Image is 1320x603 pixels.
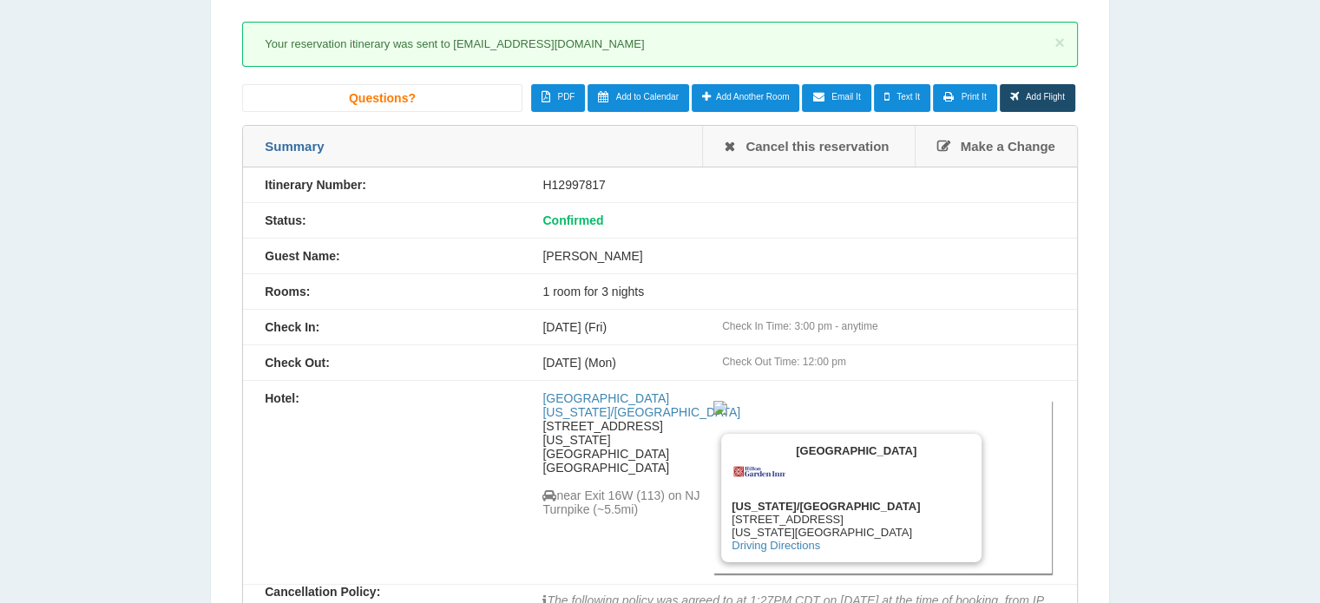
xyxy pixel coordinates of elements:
div: [STREET_ADDRESS] [US_STATE][GEOGRAPHIC_DATA] [721,434,982,562]
div: Guest Name: [243,249,521,263]
a: Print It [933,84,997,112]
span: Print It [962,92,987,102]
div: [DATE] (Fri) [521,320,1076,334]
a: Cancel this reservation [702,126,910,167]
div: Itinerary Number: [243,178,521,192]
div: Check In Time: 3:00 pm - anytime [722,320,1055,332]
span: PDF [557,92,575,102]
span: Email It [831,92,860,102]
div: H12997817 [521,178,1076,192]
a: Questions? [242,84,522,112]
div: Cancellation Policy: [243,585,521,599]
div: Confirmed [521,213,1076,227]
span: Text It [896,92,920,102]
div: [STREET_ADDRESS] [US_STATE][GEOGRAPHIC_DATA] [GEOGRAPHIC_DATA] [542,391,713,516]
img: Brand logo for Hilton Garden Inn New York/Times Square Central [732,444,787,500]
a: PDF [531,84,586,112]
img: c49c90d8-2683-4eb3-82e4-bbe7d38f0a21 [713,401,727,415]
a: Add Flight [1000,84,1075,112]
a: Text It [874,84,930,112]
span: Add Another Room [716,92,790,102]
span: Your reservation itinerary was sent to [EMAIL_ADDRESS][DOMAIN_NAME] [265,37,644,50]
div: Check In: [243,320,521,334]
div: Rooms: [243,285,521,298]
span: near Exit 16W (113) on NJ Turnpike (~5.5mi) [542,488,699,516]
a: Add Another Room [692,84,800,112]
span: Add Flight [1026,92,1065,102]
div: 1 room for 3 nights [521,285,1076,298]
span: Summary [265,139,324,154]
div: Check Out Time: 12:00 pm [722,356,1055,368]
span: Help [39,12,75,28]
a: Make a Change [915,126,1077,167]
div: Status: [243,213,521,227]
div: [DATE] (Mon) [521,356,1076,370]
div: Hotel: [243,391,521,405]
a: Add to Calendar [588,84,689,112]
b: [GEOGRAPHIC_DATA] [US_STATE]/[GEOGRAPHIC_DATA] [732,444,920,513]
a: Driving Directions [732,539,820,552]
div: [PERSON_NAME] [521,249,1076,263]
span: Add to Calendar [616,92,679,102]
a: Email It [802,84,870,112]
button: × [1054,34,1065,51]
a: [GEOGRAPHIC_DATA] [US_STATE]/[GEOGRAPHIC_DATA] [542,391,740,419]
span: Questions? [349,91,416,105]
div: Check Out: [243,356,521,370]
